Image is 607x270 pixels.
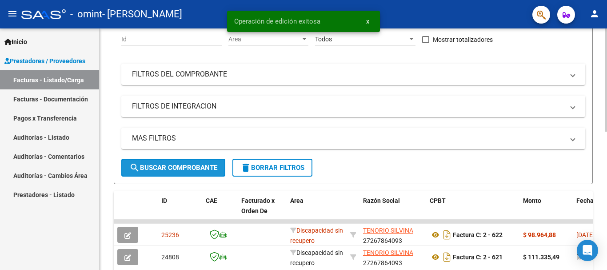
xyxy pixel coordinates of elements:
span: - [PERSON_NAME] [102,4,182,24]
span: Borrar Filtros [240,164,304,172]
datatable-header-cell: Monto [519,191,573,230]
div: Open Intercom Messenger [577,240,598,261]
mat-panel-title: FILTROS DEL COMPROBANTE [132,69,564,79]
mat-icon: delete [240,162,251,173]
span: Inicio [4,37,27,47]
span: 24808 [161,254,179,261]
mat-icon: menu [7,8,18,19]
strong: $ 98.964,88 [523,231,556,238]
div: 27267864093 [363,248,423,266]
div: 27267864093 [363,226,423,244]
span: Operación de edición exitosa [234,17,320,26]
span: 25236 [161,231,179,238]
mat-expansion-panel-header: FILTROS DEL COMPROBANTE [121,64,585,85]
span: Mostrar totalizadores [433,34,493,45]
span: Area [290,197,303,204]
span: Razón Social [363,197,400,204]
datatable-header-cell: Facturado x Orden De [238,191,287,230]
datatable-header-cell: Razón Social [359,191,426,230]
span: [DATE] [576,231,595,238]
datatable-header-cell: CPBT [426,191,519,230]
span: Prestadores / Proveedores [4,56,85,66]
strong: Factura C: 2 - 622 [453,231,503,238]
mat-expansion-panel-header: MAS FILTROS [121,128,585,149]
datatable-header-cell: ID [158,191,202,230]
span: Discapacidad sin recupero [290,227,343,244]
span: Facturado x Orden De [241,197,275,214]
mat-icon: search [129,162,140,173]
span: Monto [523,197,541,204]
strong: Factura C: 2 - 621 [453,254,503,261]
button: Buscar Comprobante [121,159,225,177]
span: TENORIO SILVINA [363,227,413,234]
mat-panel-title: FILTROS DE INTEGRACION [132,101,564,111]
mat-expansion-panel-header: FILTROS DE INTEGRACION [121,96,585,117]
datatable-header-cell: Area [287,191,347,230]
span: ID [161,197,167,204]
strong: $ 111.335,49 [523,254,559,261]
span: [DATE] [576,254,595,261]
mat-panel-title: MAS FILTROS [132,133,564,143]
span: CPBT [430,197,446,204]
button: x [359,13,376,29]
span: CAE [206,197,217,204]
span: Buscar Comprobante [129,164,217,172]
datatable-header-cell: CAE [202,191,238,230]
mat-icon: person [589,8,600,19]
i: Descargar documento [441,228,453,242]
span: TENORIO SILVINA [363,249,413,256]
span: Discapacidad sin recupero [290,249,343,266]
button: Borrar Filtros [232,159,312,177]
i: Descargar documento [441,250,453,264]
span: x [366,17,369,25]
span: - omint [70,4,102,24]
